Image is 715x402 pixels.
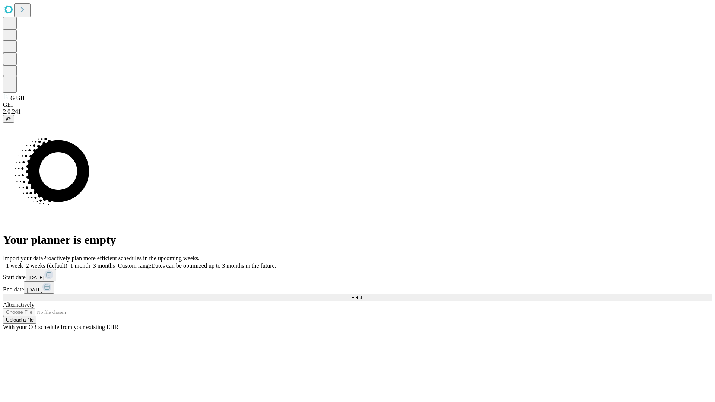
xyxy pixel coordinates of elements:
span: 3 months [93,262,115,269]
div: End date [3,281,712,294]
span: Dates can be optimized up to 3 months in the future. [151,262,276,269]
div: Start date [3,269,712,281]
button: [DATE] [26,269,56,281]
span: Fetch [351,295,363,300]
span: 1 month [70,262,90,269]
span: 2 weeks (default) [26,262,67,269]
span: Alternatively [3,301,34,308]
span: Import your data [3,255,43,261]
span: [DATE] [27,287,42,293]
h1: Your planner is empty [3,233,712,247]
span: [DATE] [29,275,44,280]
span: GJSH [10,95,25,101]
div: 2.0.241 [3,108,712,115]
button: @ [3,115,14,123]
button: [DATE] [24,281,54,294]
span: @ [6,116,11,122]
span: With your OR schedule from your existing EHR [3,324,118,330]
span: Custom range [118,262,151,269]
div: GEI [3,102,712,108]
span: Proactively plan more efficient schedules in the upcoming weeks. [43,255,200,261]
button: Fetch [3,294,712,301]
button: Upload a file [3,316,36,324]
span: 1 week [6,262,23,269]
